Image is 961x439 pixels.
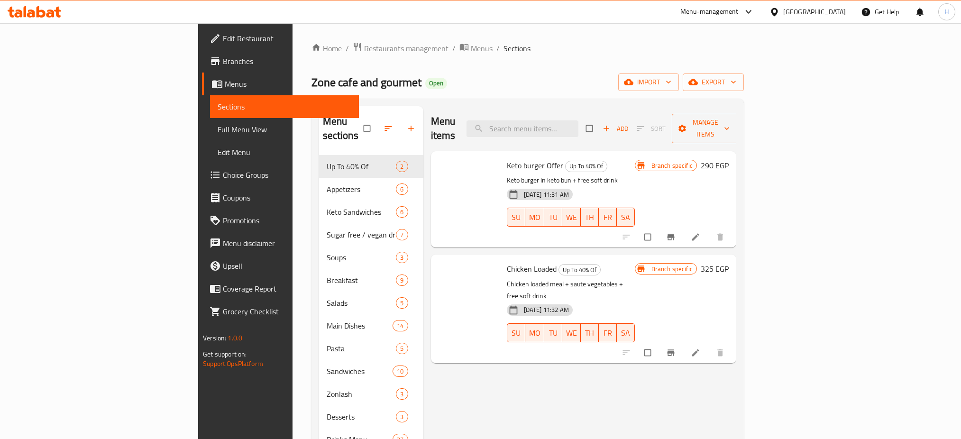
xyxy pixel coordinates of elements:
div: Menu-management [680,6,739,18]
span: Coupons [223,192,351,203]
button: FR [599,323,617,342]
span: 5 [396,299,407,308]
div: Sugar free / vegan drinks7 [319,223,423,246]
span: [DATE] 11:31 AM [520,190,573,199]
span: WE [566,326,577,340]
span: Sections [503,43,531,54]
button: MO [525,208,544,227]
span: Select all sections [358,119,378,137]
span: SA [621,210,631,224]
span: Select section first [631,121,672,136]
span: Add [603,123,628,134]
div: Appetizers6 [319,178,423,201]
a: Sections [210,95,359,118]
span: MO [529,210,540,224]
span: Sugar free / vegan drinks [327,229,396,240]
span: 3 [396,253,407,262]
span: Up To 40% Of [559,265,600,275]
span: Up To 40% Of [566,161,607,172]
span: Full Menu View [218,124,351,135]
button: Manage items [672,114,739,143]
button: TU [544,208,562,227]
h6: 290 EGP [701,159,729,172]
span: 7 [396,230,407,239]
span: Select to update [639,344,659,362]
button: Branch-specific-item [660,342,683,363]
a: Edit menu item [691,232,702,242]
button: SA [617,323,635,342]
div: Up To 40% Of2 [319,155,423,178]
div: items [396,297,408,309]
button: WE [562,208,581,227]
button: SA [617,208,635,227]
a: Promotions [202,209,359,232]
input: search [467,120,578,137]
button: TH [581,323,599,342]
span: 3 [396,412,407,421]
button: FR [599,208,617,227]
a: Coupons [202,186,359,209]
div: Salads [327,297,396,309]
div: Zonlash [327,388,396,400]
span: TH [585,210,595,224]
div: items [396,161,408,172]
span: Sort sections [378,118,401,139]
span: Edit Menu [218,146,351,158]
div: items [396,388,408,400]
span: Grocery Checklist [223,306,351,317]
span: TH [585,326,595,340]
span: Branch specific [648,265,696,274]
span: FR [603,326,613,340]
span: 6 [396,208,407,217]
div: Open [425,78,447,89]
span: H [944,7,949,17]
h6: 325 EGP [701,262,729,275]
div: Pasta5 [319,337,423,360]
span: Restaurants management [364,43,448,54]
a: Branches [202,50,359,73]
button: MO [525,323,544,342]
a: Edit Restaurant [202,27,359,50]
div: [GEOGRAPHIC_DATA] [783,7,846,17]
span: 3 [396,390,407,399]
a: Support.OpsPlatform [203,357,263,370]
span: 2 [396,162,407,171]
span: 9 [396,276,407,285]
span: Branch specific [648,161,696,170]
a: Full Menu View [210,118,359,141]
div: items [396,183,408,195]
span: SU [511,326,522,340]
span: import [626,76,671,88]
span: 14 [393,321,407,330]
span: Coverage Report [223,283,351,294]
span: 5 [396,344,407,353]
span: Branches [223,55,351,67]
span: export [690,76,736,88]
span: Menu disclaimer [223,238,351,249]
span: Open [425,79,447,87]
div: Up To 40% Of [558,264,601,275]
span: Get support on: [203,348,247,360]
div: Appetizers [327,183,396,195]
div: Keto Sandwiches6 [319,201,423,223]
h2: Menu items [431,114,456,143]
span: Upsell [223,260,351,272]
span: Sandwiches [327,366,393,377]
span: Add item [600,121,631,136]
div: Soups [327,252,396,263]
div: items [396,343,408,354]
a: Edit Menu [210,141,359,164]
span: 10 [393,367,407,376]
span: FR [603,210,613,224]
button: Add [600,121,631,136]
button: SU [507,208,525,227]
button: delete [710,227,732,247]
div: items [396,229,408,240]
div: Soups3 [319,246,423,269]
span: Keto Sandwiches [327,206,396,218]
li: / [452,43,456,54]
